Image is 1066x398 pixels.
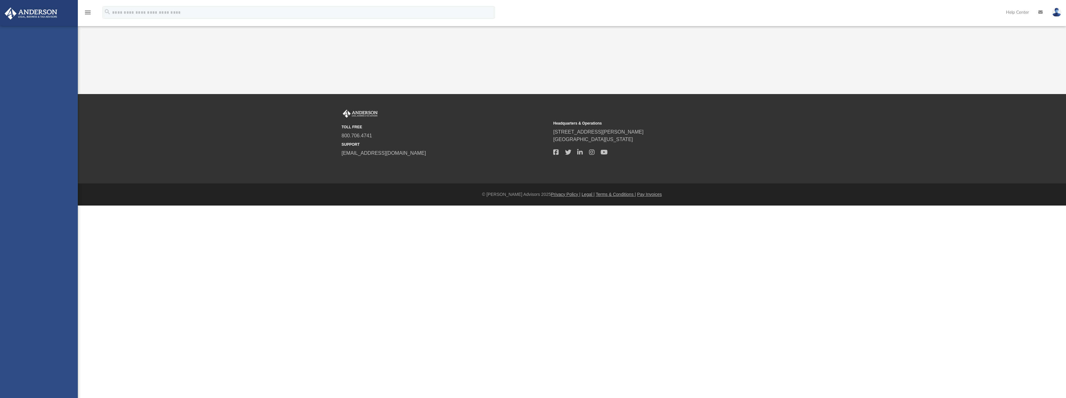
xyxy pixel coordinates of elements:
small: Headquarters & Operations [553,121,761,126]
small: SUPPORT [342,142,549,147]
a: Privacy Policy | [551,192,581,197]
i: search [104,8,111,15]
a: Legal | [582,192,595,197]
i: menu [84,9,92,16]
a: Terms & Conditions | [596,192,636,197]
a: [EMAIL_ADDRESS][DOMAIN_NAME] [342,150,426,156]
img: User Pic [1052,8,1061,17]
a: 800.706.4741 [342,133,372,138]
a: Pay Invoices [637,192,662,197]
a: menu [84,12,92,16]
div: © [PERSON_NAME] Advisors 2025 [78,191,1066,198]
img: Anderson Advisors Platinum Portal [3,7,59,20]
small: TOLL FREE [342,124,549,130]
a: [GEOGRAPHIC_DATA][US_STATE] [553,137,633,142]
a: [STREET_ADDRESS][PERSON_NAME] [553,129,644,135]
img: Anderson Advisors Platinum Portal [342,110,379,118]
